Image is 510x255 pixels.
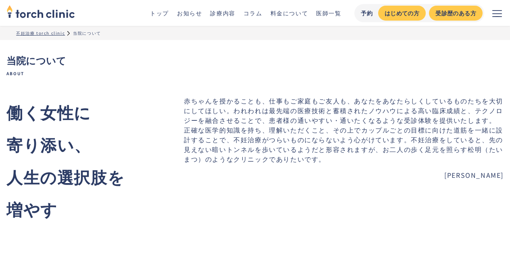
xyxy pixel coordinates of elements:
a: 医師一覧 [316,9,341,17]
p: 赤ちゃんを授かることも、仕事もご家庭もご友人も、あなたをあなたらしくしているものたちを大切にしてほしい。われわれは最先端の医療技術と蓄積されたノウハウによる高い臨床成績と、テクノロジーを融合させ... [184,96,504,180]
div: 働く女性に 寄り添い、 人生の選択肢を 増やす [6,96,168,225]
a: はじめての方 [378,6,426,21]
a: コラム [244,9,262,17]
a: お知らせ [177,9,202,17]
div: 予約 [361,9,373,17]
a: トップ [150,9,169,17]
img: torch clinic [6,2,75,20]
div: 受診歴のある方 [435,9,476,17]
div: はじめての方 [385,9,419,17]
span: [PERSON_NAME] [184,170,504,180]
h1: 当院について [6,53,504,76]
a: 料金について [271,9,308,17]
a: 診療内容 [210,9,235,17]
span: About [6,71,504,76]
a: 不妊治療 torch clinic [16,30,65,36]
a: 受診歴のある方 [429,6,483,21]
div: 当院について [73,30,101,36]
